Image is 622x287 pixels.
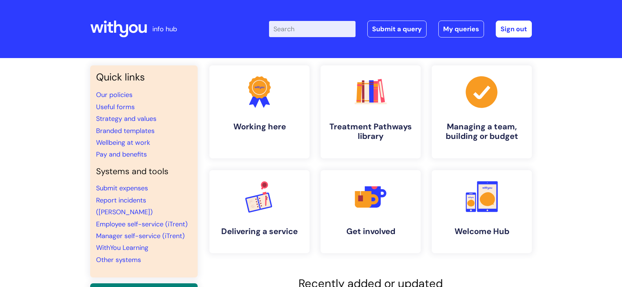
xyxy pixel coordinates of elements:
[96,103,135,111] a: Useful forms
[96,71,192,83] h3: Quick links
[96,126,155,135] a: Branded templates
[96,232,185,240] a: Manager self-service (iTrent)
[438,21,484,37] a: My queries
[209,65,310,158] a: Working here
[96,243,148,252] a: WithYou Learning
[96,184,148,193] a: Submit expenses
[438,122,526,141] h4: Managing a team, building or budget
[269,21,356,37] input: Search
[367,21,427,37] a: Submit a query
[96,114,156,123] a: Strategy and values
[96,166,192,177] h4: Systems and tools
[326,122,415,141] h4: Treatment Pathways library
[96,90,132,99] a: Our policies
[152,23,177,35] p: info hub
[209,170,310,253] a: Delivering a service
[438,227,526,236] h4: Welcome Hub
[215,227,304,236] h4: Delivering a service
[96,255,141,264] a: Other systems
[96,150,147,159] a: Pay and benefits
[269,21,532,37] div: | -
[321,170,421,253] a: Get involved
[326,227,415,236] h4: Get involved
[496,21,532,37] a: Sign out
[96,138,150,147] a: Wellbeing at work
[96,220,188,229] a: Employee self-service (iTrent)
[321,65,421,158] a: Treatment Pathways library
[432,65,532,158] a: Managing a team, building or budget
[215,122,304,132] h4: Working here
[96,196,153,216] a: Report incidents ([PERSON_NAME])
[432,170,532,253] a: Welcome Hub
